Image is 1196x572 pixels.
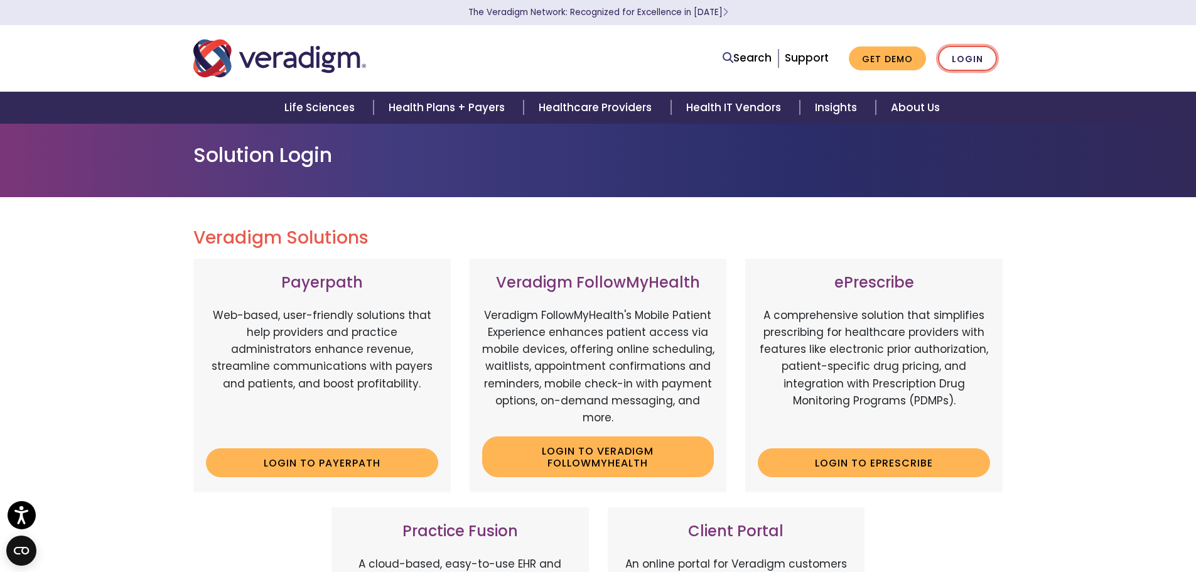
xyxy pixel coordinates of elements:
p: A comprehensive solution that simplifies prescribing for healthcare providers with features like ... [758,307,990,439]
a: Life Sciences [269,92,374,124]
span: Learn More [723,6,728,18]
a: Search [723,50,772,67]
a: Get Demo [849,46,926,71]
a: Login [938,46,997,72]
a: Login to Veradigm FollowMyHealth [482,436,714,477]
a: About Us [876,92,955,124]
p: Web-based, user-friendly solutions that help providers and practice administrators enhance revenu... [206,307,438,439]
h3: Practice Fusion [344,522,576,541]
h3: Client Portal [620,522,853,541]
iframe: Drift Chat Widget [955,482,1181,557]
h2: Veradigm Solutions [193,227,1003,249]
h3: ePrescribe [758,274,990,292]
a: Support [785,50,829,65]
a: Healthcare Providers [524,92,671,124]
h1: Solution Login [193,143,1003,167]
a: Insights [800,92,876,124]
h3: Veradigm FollowMyHealth [482,274,714,292]
a: Login to Payerpath [206,448,438,477]
a: Health Plans + Payers [374,92,524,124]
a: Health IT Vendors [671,92,800,124]
a: Login to ePrescribe [758,448,990,477]
button: Open CMP widget [6,536,36,566]
p: Veradigm FollowMyHealth's Mobile Patient Experience enhances patient access via mobile devices, o... [482,307,714,426]
a: The Veradigm Network: Recognized for Excellence in [DATE]Learn More [468,6,728,18]
h3: Payerpath [206,274,438,292]
img: Veradigm logo [193,38,366,79]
